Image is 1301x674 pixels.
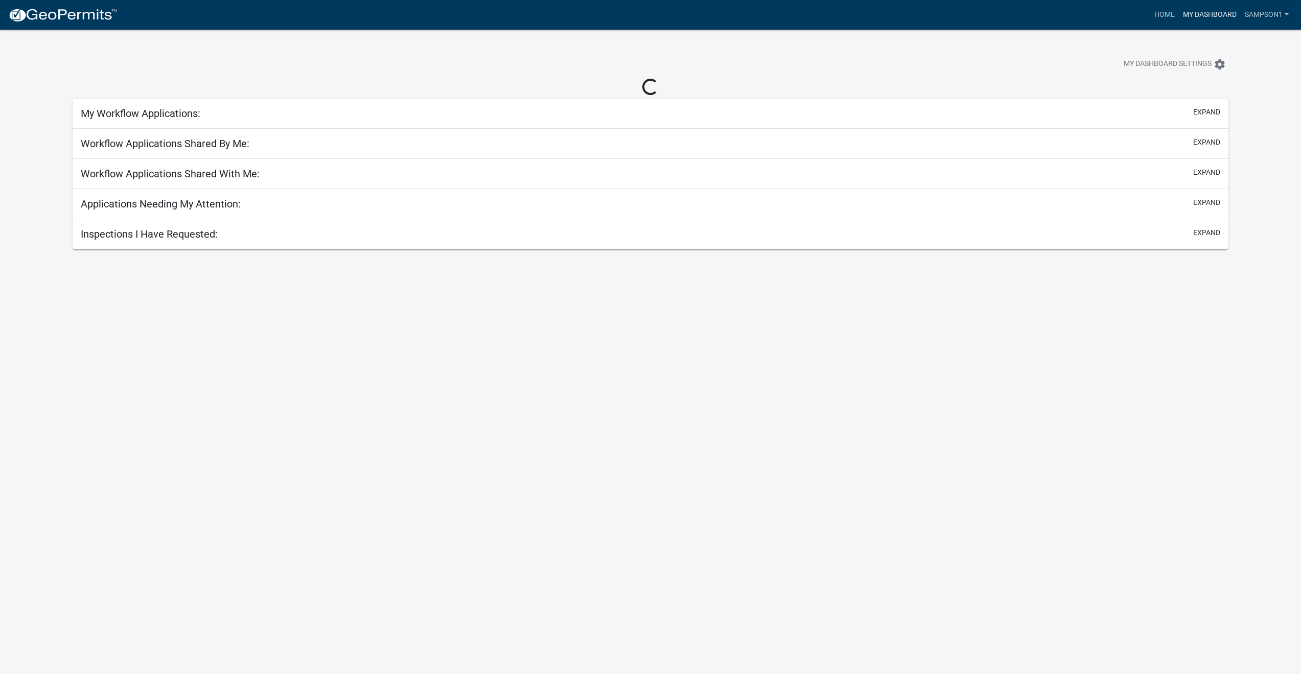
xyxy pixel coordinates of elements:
[81,137,249,150] h5: Workflow Applications Shared By Me:
[1124,58,1212,71] span: My Dashboard Settings
[81,107,200,120] h5: My Workflow Applications:
[81,228,218,240] h5: Inspections I Have Requested:
[1214,58,1226,71] i: settings
[1193,107,1220,118] button: expand
[1193,227,1220,238] button: expand
[1193,197,1220,208] button: expand
[1193,137,1220,148] button: expand
[1241,5,1293,25] a: Sampson1
[81,168,260,180] h5: Workflow Applications Shared With Me:
[81,198,241,210] h5: Applications Needing My Attention:
[1193,167,1220,178] button: expand
[1116,54,1234,74] button: My Dashboard Settingssettings
[1179,5,1241,25] a: My Dashboard
[1150,5,1179,25] a: Home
